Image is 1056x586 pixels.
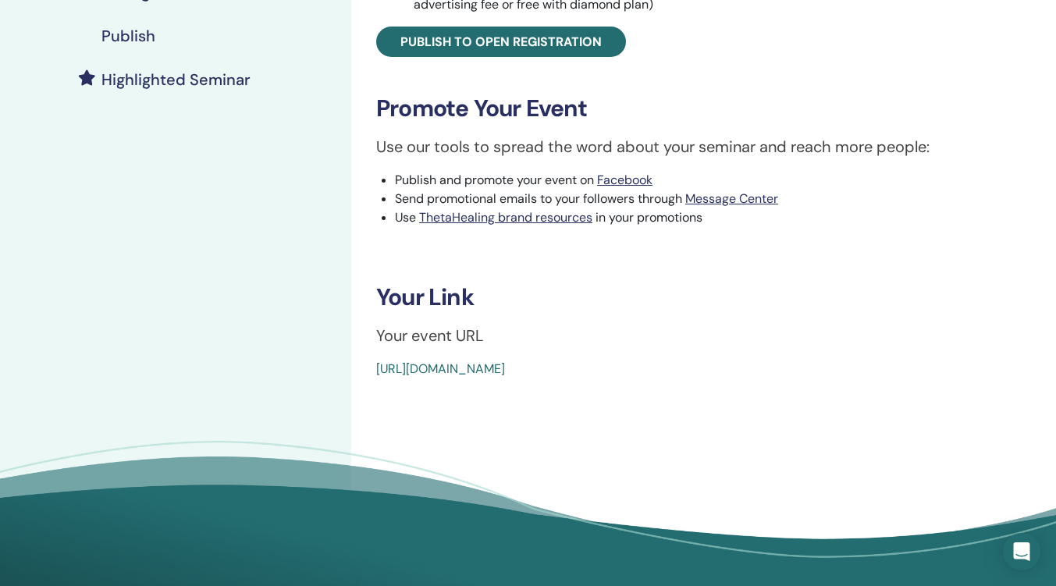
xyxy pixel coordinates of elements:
a: Facebook [597,172,652,188]
a: Message Center [685,190,778,207]
a: [URL][DOMAIN_NAME] [376,360,505,377]
div: Open Intercom Messenger [1003,533,1040,570]
a: ThetaHealing brand resources [419,209,592,226]
h4: Publish [101,27,155,45]
span: Publish to open registration [400,34,602,50]
a: Publish to open registration [376,27,626,57]
h4: Highlighted Seminar [101,70,251,89]
p: Use our tools to spread the word about your seminar and reach more people: [376,135,1030,158]
li: Use in your promotions [395,208,1030,227]
h3: Your Link [376,283,1030,311]
p: Your event URL [376,324,1030,347]
h3: Promote Your Event [376,94,1030,123]
li: Send promotional emails to your followers through [395,190,1030,208]
li: Publish and promote your event on [395,171,1030,190]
